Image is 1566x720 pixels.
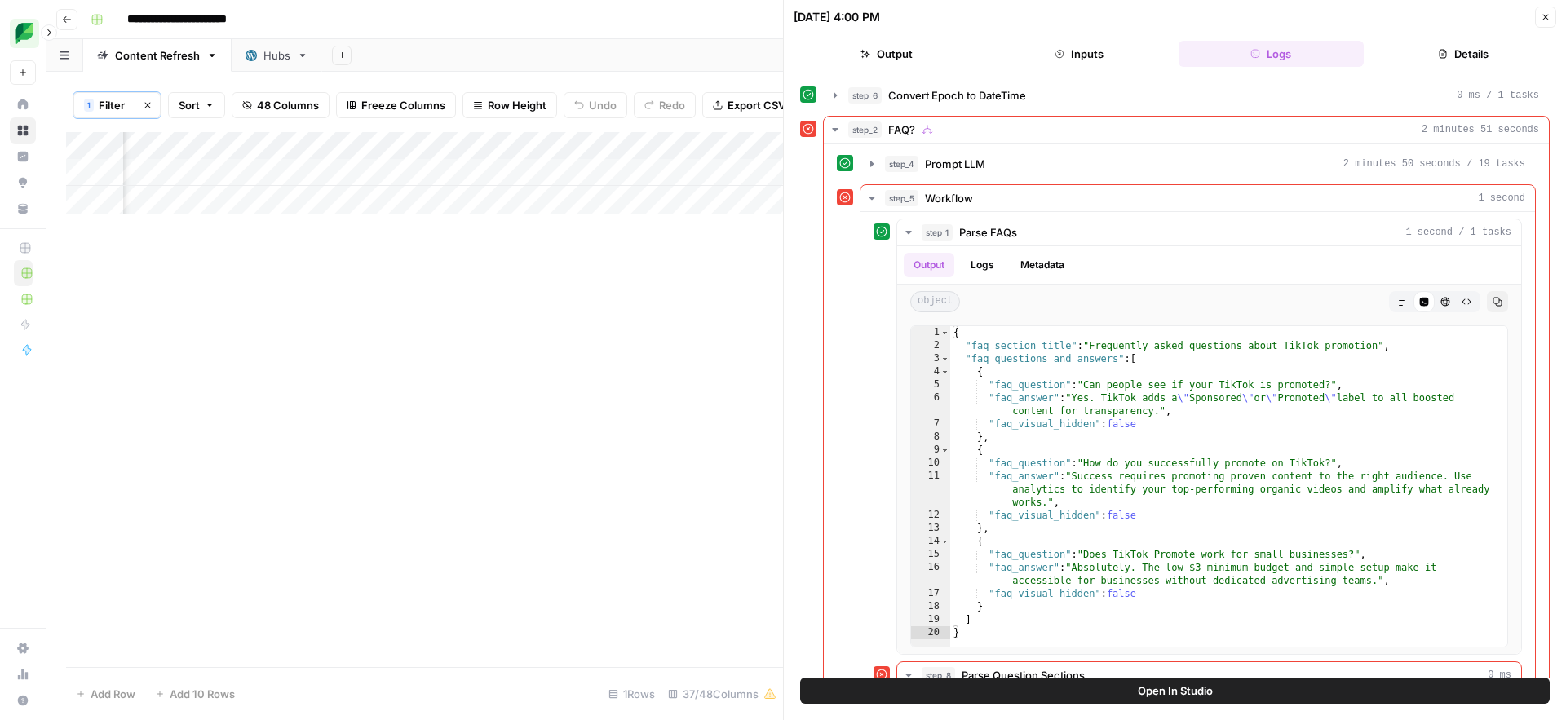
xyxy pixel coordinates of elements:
[564,92,627,118] button: Undo
[860,185,1535,211] button: 1 second
[73,92,135,118] button: 1Filter
[922,224,953,241] span: step_1
[922,667,955,683] span: step_8
[361,97,445,113] span: Freeze Columns
[911,352,950,365] div: 3
[911,444,950,457] div: 9
[1343,157,1525,171] span: 2 minutes 50 seconds / 19 tasks
[911,431,950,444] div: 8
[602,681,661,707] div: 1 Rows
[885,156,918,172] span: step_4
[336,92,456,118] button: Freeze Columns
[10,13,36,54] button: Workspace: SproutSocial
[800,678,1550,704] button: Open In Studio
[145,681,245,707] button: Add 10 Rows
[1138,682,1213,699] span: Open In Studio
[986,41,1172,67] button: Inputs
[911,587,950,600] div: 17
[860,151,1535,177] button: 2 minutes 50 seconds / 19 tasks
[10,196,36,222] a: Your Data
[940,535,949,548] span: Toggle code folding, rows 14 through 18
[885,190,918,206] span: step_5
[911,339,950,352] div: 2
[911,417,950,431] div: 7
[1457,88,1539,103] span: 0 ms / 1 tasks
[84,99,94,112] div: 1
[1478,191,1525,205] span: 1 second
[1011,253,1074,277] button: Metadata
[462,92,557,118] button: Row Height
[911,365,950,378] div: 4
[897,246,1521,654] div: 1 second / 1 tasks
[179,97,200,113] span: Sort
[911,626,950,639] div: 20
[794,41,980,67] button: Output
[824,82,1549,108] button: 0 ms / 1 tasks
[488,97,546,113] span: Row Height
[940,444,949,457] span: Toggle code folding, rows 9 through 13
[10,170,36,196] a: Opportunities
[232,39,322,72] a: Hubs
[962,667,1085,683] span: Parse Question Sections
[91,686,135,702] span: Add Row
[1488,668,1511,682] span: 0 ms
[115,47,200,64] div: Content Refresh
[589,97,617,113] span: Undo
[83,39,232,72] a: Content Refresh
[86,99,91,112] span: 1
[10,661,36,687] a: Usage
[263,47,290,64] div: Hubs
[940,326,949,339] span: Toggle code folding, rows 1 through 20
[940,365,949,378] span: Toggle code folding, rows 4 through 8
[888,87,1026,104] span: Convert Epoch to DateTime
[925,190,973,206] span: Workflow
[10,635,36,661] a: Settings
[170,686,235,702] span: Add 10 Rows
[659,97,685,113] span: Redo
[940,352,949,365] span: Toggle code folding, rows 3 through 19
[824,117,1549,143] button: 2 minutes 51 seconds
[911,470,950,509] div: 11
[66,681,145,707] button: Add Row
[10,687,36,713] button: Help + Support
[661,681,783,707] div: 37/48 Columns
[897,219,1521,245] button: 1 second / 1 tasks
[10,117,36,144] a: Browse
[1179,41,1365,67] button: Logs
[634,92,696,118] button: Redo
[911,391,950,417] div: 6
[10,144,36,170] a: Insights
[911,535,950,548] div: 14
[10,91,36,117] a: Home
[888,121,915,138] span: FAQ?
[910,291,960,312] span: object
[168,92,225,118] button: Sort
[904,253,954,277] button: Output
[1405,225,1511,240] span: 1 second / 1 tasks
[728,97,785,113] span: Export CSV
[794,9,880,25] div: [DATE] 4:00 PM
[925,156,985,172] span: Prompt LLM
[10,19,39,48] img: SproutSocial Logo
[911,457,950,470] div: 10
[1422,122,1539,137] span: 2 minutes 51 seconds
[848,121,882,138] span: step_2
[911,613,950,626] div: 19
[911,326,950,339] div: 1
[232,92,330,118] button: 48 Columns
[99,97,125,113] span: Filter
[702,92,796,118] button: Export CSV
[911,522,950,535] div: 13
[961,253,1004,277] button: Logs
[911,600,950,613] div: 18
[848,87,882,104] span: step_6
[897,662,1521,688] button: 0 ms
[257,97,319,113] span: 48 Columns
[911,378,950,391] div: 5
[911,509,950,522] div: 12
[911,561,950,587] div: 16
[1370,41,1556,67] button: Details
[911,548,950,561] div: 15
[959,224,1017,241] span: Parse FAQs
